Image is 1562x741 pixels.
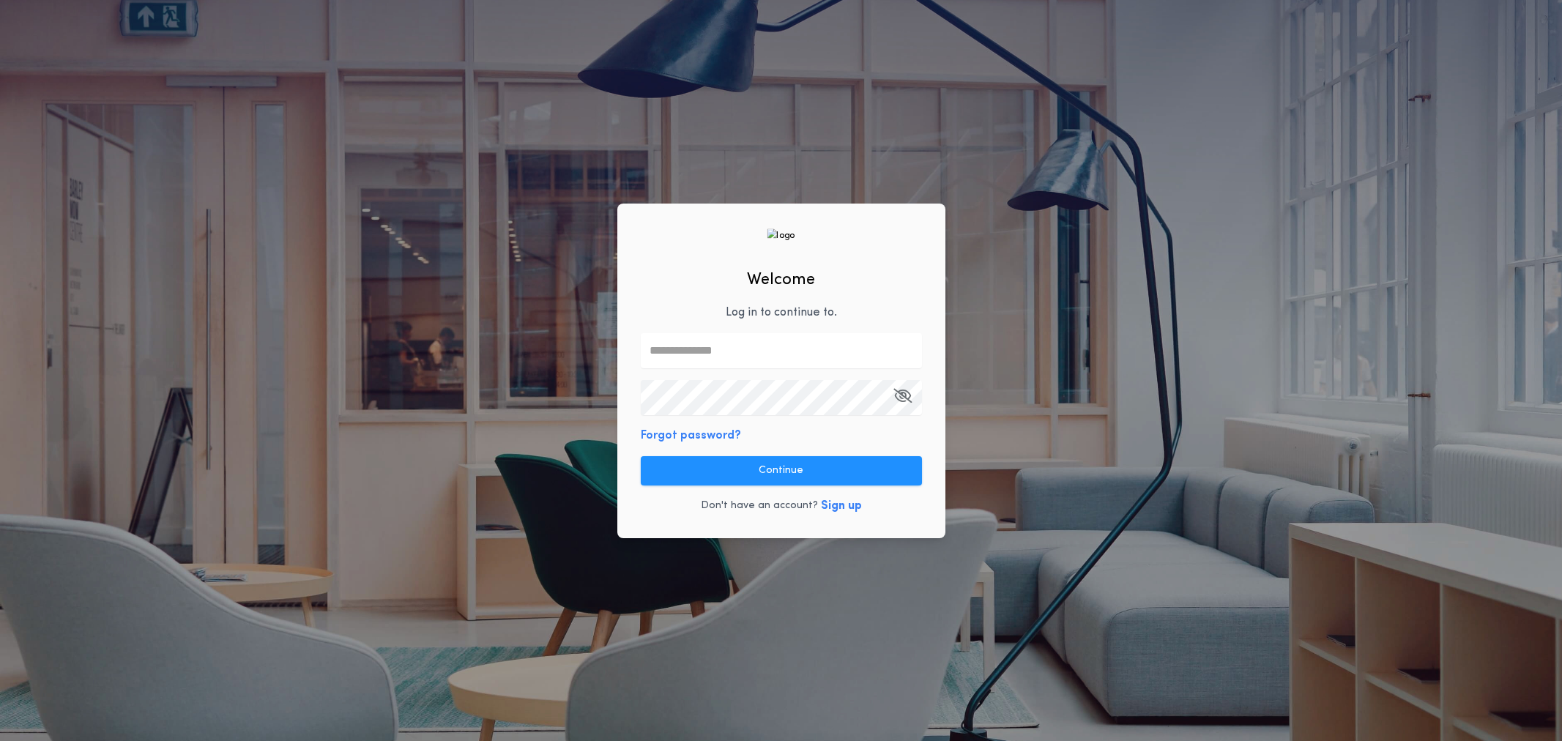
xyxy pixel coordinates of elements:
p: Don't have an account? [701,499,818,513]
h2: Welcome [747,268,815,292]
img: logo [767,228,795,242]
button: Continue [641,456,922,485]
button: Forgot password? [641,427,741,444]
p: Log in to continue to . [726,304,837,321]
button: Sign up [821,497,862,515]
